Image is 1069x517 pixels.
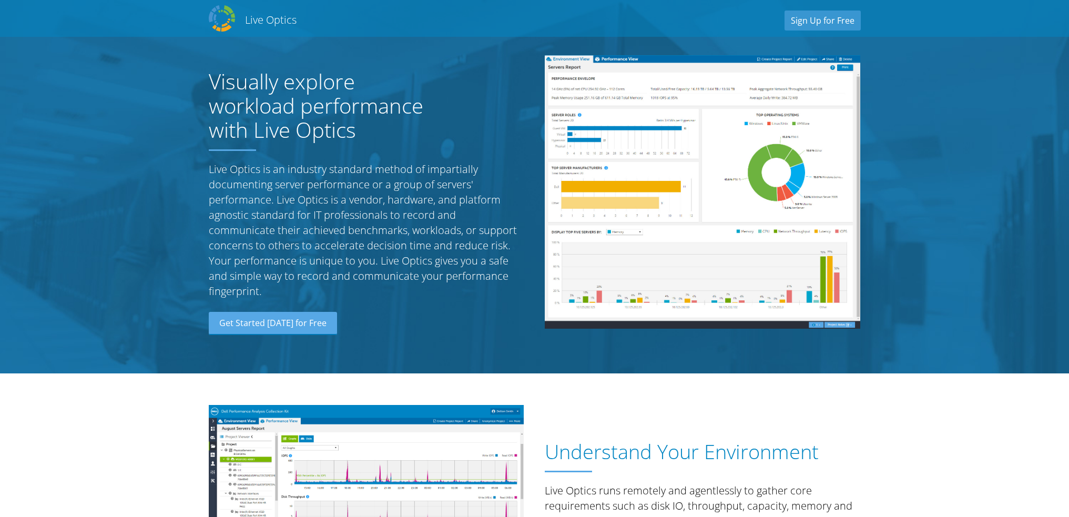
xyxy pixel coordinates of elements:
[209,161,524,299] p: Live Optics is an industry standard method of impartially documenting server performance or a gro...
[245,13,297,27] h2: Live Optics
[209,312,337,335] a: Get Started [DATE] for Free
[545,55,860,329] img: Server Report
[545,440,855,463] h1: Understand Your Environment
[785,11,861,31] a: Sign Up for Free
[209,5,235,32] img: Dell Dpack
[209,69,445,142] h1: Visually explore workload performance with Live Optics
